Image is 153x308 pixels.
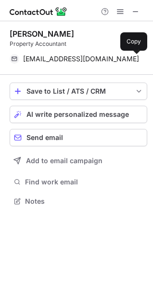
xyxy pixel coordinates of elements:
[10,29,74,39] div: [PERSON_NAME]
[10,6,67,17] img: ContactOut v5.3.10
[10,129,147,146] button: Send email
[26,157,102,165] span: Add to email campaign
[10,175,147,189] button: Find work email
[10,83,147,100] button: save-profile-one-click
[26,111,129,118] span: AI write personalized message
[23,55,139,63] span: [EMAIL_ADDRESS][DOMAIN_NAME]
[25,197,143,206] span: Notes
[10,195,147,208] button: Notes
[26,134,63,141] span: Send email
[25,178,143,186] span: Find work email
[26,87,130,95] div: Save to List / ATS / CRM
[10,106,147,123] button: AI write personalized message
[10,152,147,169] button: Add to email campaign
[10,40,147,48] div: Property Accountant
